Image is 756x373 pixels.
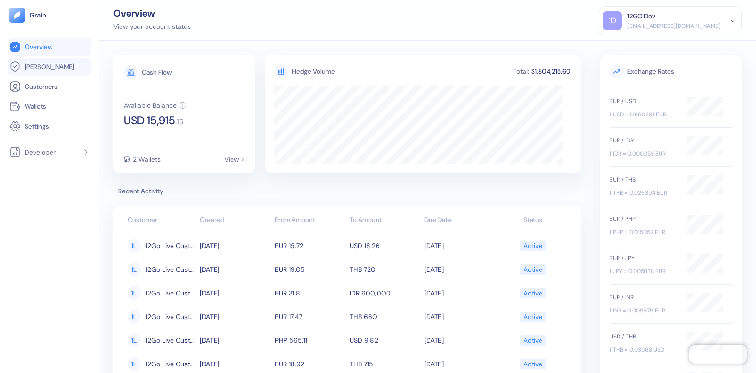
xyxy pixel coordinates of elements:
[347,234,422,258] td: USD 18.26
[273,258,347,281] td: EUR 19.05
[9,41,89,52] a: Overview
[610,228,678,236] div: 1 PHP = 0.015052 EUR
[689,345,747,364] iframe: Chatra live chat
[124,102,187,109] button: Available Balance
[422,211,497,230] th: Due Date
[128,310,141,324] div: 1L
[198,305,272,329] td: [DATE]
[9,81,89,92] a: Customers
[128,357,141,371] div: 1L
[610,215,678,223] div: EUR / PHP
[128,286,141,300] div: 1L
[25,62,74,71] span: [PERSON_NAME]
[292,67,335,77] div: Hedge Volume
[25,121,49,131] span: Settings
[524,238,542,254] div: Active
[124,102,177,109] div: Available Balance
[9,121,89,132] a: Settings
[347,329,422,352] td: USD 9.82
[610,97,678,105] div: EUR / USD
[9,61,89,72] a: [PERSON_NAME]
[524,309,542,325] div: Active
[530,68,572,75] div: $1,804,215.60
[198,211,272,230] th: Created
[512,68,530,75] div: Total:
[524,332,542,348] div: Active
[146,356,196,372] span: 12Go Live Customer
[29,12,47,18] img: logo
[146,332,196,348] span: 12Go Live Customer
[422,305,497,329] td: [DATE]
[123,211,198,230] th: Customer
[422,281,497,305] td: [DATE]
[422,258,497,281] td: [DATE]
[198,234,272,258] td: [DATE]
[9,101,89,112] a: Wallets
[273,305,347,329] td: EUR 17.47
[146,285,196,301] span: 12Go Live Customer
[146,238,196,254] span: 12Go Live Customer
[610,254,678,262] div: EUR / JPY
[610,64,732,78] span: Exchange Rates
[198,258,272,281] td: [DATE]
[610,136,678,145] div: EUR / IDR
[133,156,161,163] div: 2 Wallets
[9,8,25,23] img: logo-tablet-V2.svg
[113,22,191,32] div: View your account status
[224,156,245,163] div: View >
[347,305,422,329] td: THB 660
[198,329,272,352] td: [DATE]
[347,281,422,305] td: IDR 600,000
[175,118,183,126] span: . 15
[610,267,678,276] div: 1 JPY = 0.005838 EUR
[610,293,678,302] div: EUR / INR
[499,215,567,225] div: Status
[124,115,175,126] span: USD 15,915
[524,285,542,301] div: Active
[273,234,347,258] td: EUR 15.72
[273,211,347,230] th: From Amount
[113,186,581,196] span: Recent Activity
[610,110,678,119] div: 1 USD = 0.860291 EUR
[610,346,678,354] div: 1 THB = 0.03068 USD
[146,309,196,325] span: 12Go Live Customer
[610,149,678,158] div: 1 IDR = 0.000053 EUR
[422,234,497,258] td: [DATE]
[25,147,56,157] span: Developer
[128,262,141,277] div: 1L
[347,258,422,281] td: THB 720
[273,281,347,305] td: EUR 31.8
[25,82,58,91] span: Customers
[422,329,497,352] td: [DATE]
[25,102,46,111] span: Wallets
[128,239,141,253] div: 1L
[524,356,542,372] div: Active
[347,211,422,230] th: To Amount
[113,9,191,18] div: Overview
[610,189,678,197] div: 1 THB = 0.026394 EUR
[25,42,52,52] span: Overview
[198,281,272,305] td: [DATE]
[273,329,347,352] td: PHP 565.11
[524,261,542,278] div: Active
[610,332,678,341] div: USD / THB
[627,11,655,21] div: 12GO Dev
[128,333,141,347] div: 1L
[627,22,721,30] div: [EMAIL_ADDRESS][DOMAIN_NAME]
[610,175,678,184] div: EUR / THB
[146,261,196,278] span: 12Go Live Customer
[142,69,172,76] div: Cash Flow
[603,11,622,30] div: 1D
[610,306,678,315] div: 1 INR = 0.009879 EUR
